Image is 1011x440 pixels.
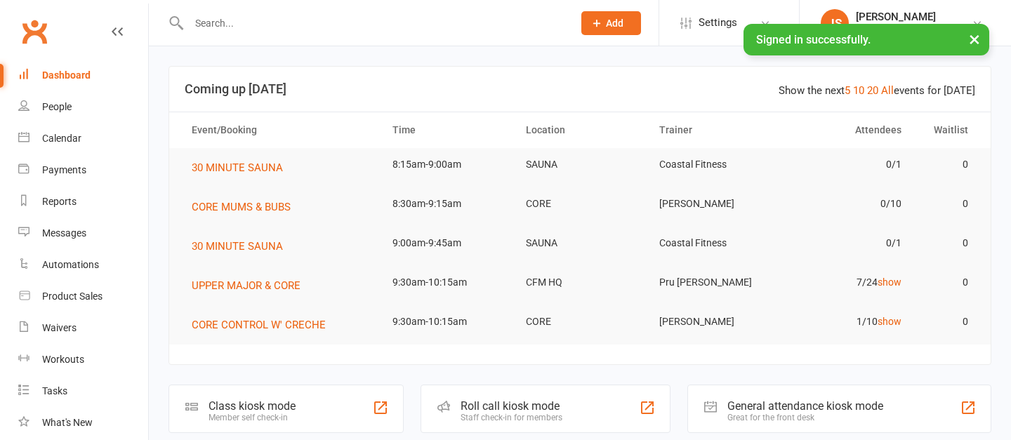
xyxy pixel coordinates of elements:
a: 20 [867,84,878,97]
button: Add [581,11,641,35]
td: 0 [914,227,981,260]
a: What's New [18,407,148,439]
span: CORE MUMS & BUBS [192,201,291,213]
div: Coastal Fitness Movement [856,23,972,36]
a: Tasks [18,375,148,407]
a: Clubworx [17,14,52,49]
div: Roll call kiosk mode [461,399,562,413]
td: 9:30am-10:15am [380,305,513,338]
div: Messages [42,227,86,239]
a: Reports [18,186,148,218]
div: People [42,101,72,112]
span: CORE CONTROL W' CRECHE [192,319,326,331]
th: Time [380,112,513,148]
div: Waivers [42,322,77,333]
th: Event/Booking [179,112,380,148]
td: SAUNA [513,148,647,181]
div: Member self check-in [209,413,296,422]
a: Waivers [18,312,148,344]
div: What's New [42,417,93,428]
td: 0 [914,148,981,181]
div: Payments [42,164,86,175]
button: 30 MINUTE SAUNA [192,159,293,176]
td: CORE [513,305,647,338]
div: Automations [42,259,99,270]
div: Calendar [42,133,81,144]
a: Payments [18,154,148,186]
div: Product Sales [42,291,103,302]
a: Dashboard [18,60,148,91]
a: show [878,276,901,288]
span: Signed in successfully. [756,33,871,46]
td: 7/24 [780,266,913,299]
td: 0/1 [780,148,913,181]
span: Settings [699,7,737,39]
td: 0/1 [780,227,913,260]
div: Dashboard [42,69,91,81]
a: Calendar [18,123,148,154]
td: CORE [513,187,647,220]
td: Pru [PERSON_NAME] [647,266,780,299]
td: CFM HQ [513,266,647,299]
div: Class kiosk mode [209,399,296,413]
td: [PERSON_NAME] [647,187,780,220]
button: × [962,24,987,54]
td: 8:15am-9:00am [380,148,513,181]
div: Staff check-in for members [461,413,562,422]
a: People [18,91,148,123]
a: Messages [18,218,148,249]
button: CORE MUMS & BUBS [192,199,300,215]
div: Tasks [42,385,67,396]
div: JS [821,9,849,37]
span: UPPER MAJOR & CORE [192,279,300,292]
a: 10 [853,84,864,97]
a: All [881,84,894,97]
input: Search... [185,13,563,33]
td: [PERSON_NAME] [647,305,780,338]
td: Coastal Fitness [647,148,780,181]
a: show [878,316,901,327]
div: Workouts [42,354,84,365]
td: 9:00am-9:45am [380,227,513,260]
td: 1/10 [780,305,913,338]
div: [PERSON_NAME] [856,11,972,23]
a: Automations [18,249,148,281]
div: Great for the front desk [727,413,883,422]
th: Trainer [647,112,780,148]
td: Coastal Fitness [647,227,780,260]
span: 30 MINUTE SAUNA [192,161,283,174]
td: 0 [914,266,981,299]
td: 0 [914,305,981,338]
button: 30 MINUTE SAUNA [192,238,293,255]
h3: Coming up [DATE] [185,82,975,96]
td: 0 [914,187,981,220]
span: Add [606,18,623,29]
a: Workouts [18,344,148,375]
th: Waitlist [914,112,981,148]
a: Product Sales [18,281,148,312]
span: 30 MINUTE SAUNA [192,240,283,253]
a: 5 [845,84,850,97]
th: Location [513,112,647,148]
td: 0/10 [780,187,913,220]
button: CORE CONTROL W' CRECHE [192,316,336,333]
button: UPPER MAJOR & CORE [192,277,310,294]
div: General attendance kiosk mode [727,399,883,413]
td: 9:30am-10:15am [380,266,513,299]
div: Show the next events for [DATE] [779,82,975,99]
td: 8:30am-9:15am [380,187,513,220]
div: Reports [42,196,77,207]
th: Attendees [780,112,913,148]
td: SAUNA [513,227,647,260]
